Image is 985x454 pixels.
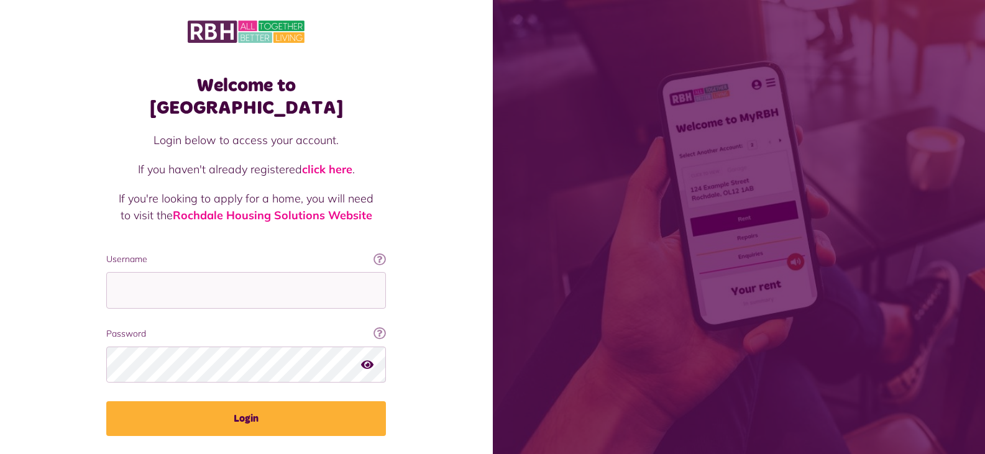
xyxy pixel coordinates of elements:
label: Password [106,327,386,340]
img: MyRBH [188,19,305,45]
p: Login below to access your account. [119,132,373,148]
h1: Welcome to [GEOGRAPHIC_DATA] [106,75,386,119]
a: Rochdale Housing Solutions Website [173,208,372,222]
p: If you haven't already registered . [119,161,373,178]
button: Login [106,401,386,436]
p: If you're looking to apply for a home, you will need to visit the [119,190,373,224]
a: click here [302,162,352,176]
label: Username [106,253,386,266]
